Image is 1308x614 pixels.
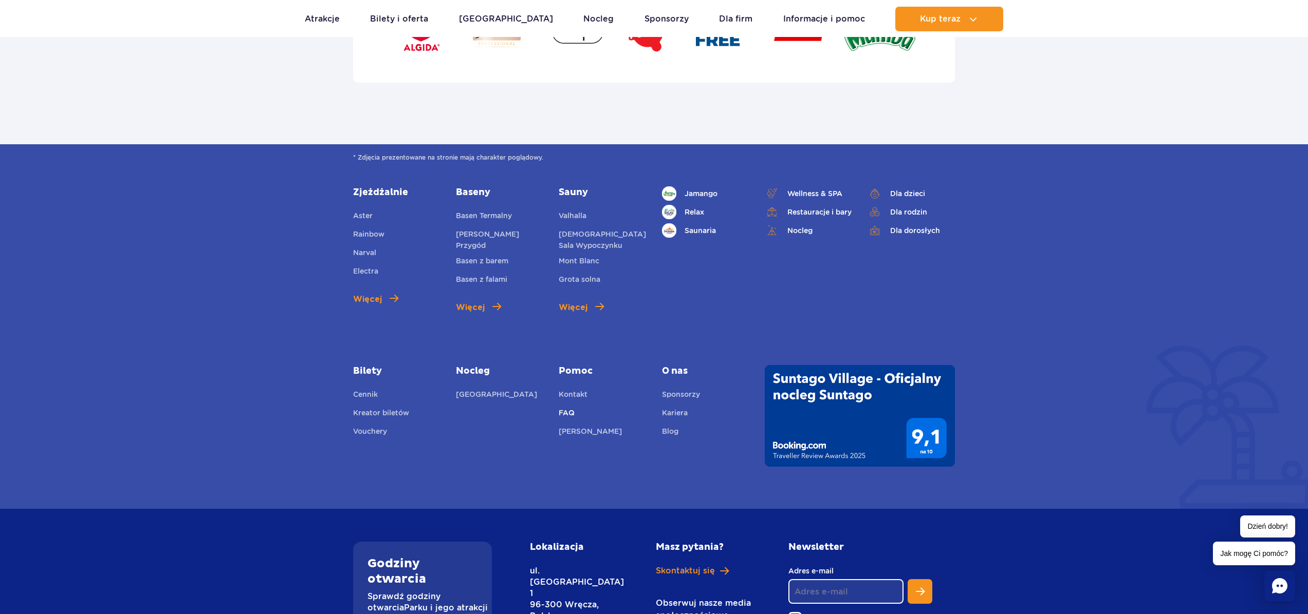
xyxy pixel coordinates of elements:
a: Dla dzieci [868,186,955,201]
a: Sponsorzy [644,7,689,31]
a: Aster [353,210,373,224]
input: Adres e-mail [788,579,904,604]
a: Vouchery [353,426,387,440]
a: Electra [353,265,378,280]
span: Skontaktuj się [656,565,715,577]
span: Rainbow [353,230,384,238]
span: Narval [353,248,376,257]
a: Rainbow [353,228,384,243]
a: [GEOGRAPHIC_DATA] [459,7,553,31]
a: [PERSON_NAME] [559,426,622,440]
h2: Godziny otwarcia [367,556,477,587]
a: Więcej [456,301,501,314]
a: Basen z barem [456,255,508,270]
button: Kup teraz [895,7,1003,31]
span: Dzień dobry! [1240,515,1295,538]
a: Informacje i pomoc [783,7,865,31]
span: Jamango [685,188,717,199]
h2: Masz pytania? [656,542,756,553]
a: Valhalla [559,210,586,224]
span: Więcej [353,293,382,305]
a: Wellness & SPA [765,186,852,201]
label: Adres e-mail [788,565,904,577]
a: Kontakt [559,389,587,403]
a: Bilety i oferta [370,7,428,31]
a: Więcej [353,293,398,305]
a: Jamango [662,186,749,201]
a: Dla rodzin [868,205,955,219]
a: Zjeżdżalnie [353,186,440,199]
a: Relax [662,205,749,219]
p: Sprawdź godziny otwarcia Parku i jego atrakcji [367,591,477,613]
a: Saunaria [662,223,749,238]
button: Zapisz się do newslettera [908,579,932,604]
a: Blog [662,426,678,440]
a: [PERSON_NAME] Przygód [456,228,543,251]
a: Nocleg [456,365,543,377]
img: Traveller Review Awards 2025' od Booking.com dla Suntago Village - wynik 9.1/10 [765,365,955,467]
a: Mont Blanc [559,255,599,270]
span: Jak mogę Ci pomóc? [1213,542,1295,565]
span: Kup teraz [920,14,961,24]
div: Chat [1264,570,1295,601]
a: Basen Termalny [456,210,512,224]
span: Valhalla [559,212,586,220]
a: Sponsorzy [662,389,700,403]
span: O nas [662,365,749,377]
a: [DEMOGRAPHIC_DATA] Sala Wypoczynku [559,228,646,251]
a: Grota solna [559,274,600,288]
a: Nocleg [583,7,614,31]
a: Atrakcje [305,7,340,31]
h2: Newsletter [788,542,932,553]
a: Kariera [662,407,688,421]
a: Więcej [559,301,604,314]
a: Nocleg [765,223,852,238]
a: Bilety [353,365,440,377]
span: Mont Blanc [559,257,599,265]
a: Pomoc [559,365,646,377]
a: Restauracje i bary [765,205,852,219]
span: * Zdjęcia prezentowane na stronie mają charakter poglądowy. [353,152,955,163]
a: Dla dorosłych [868,223,955,238]
a: [GEOGRAPHIC_DATA] [456,389,537,403]
span: Aster [353,212,373,220]
a: Kreator biletów [353,407,409,421]
a: Cennik [353,389,378,403]
a: Baseny [456,186,543,199]
a: Dla firm [719,7,752,31]
a: FAQ [559,407,575,421]
span: Wellness & SPA [787,188,842,199]
span: Więcej [456,301,485,314]
a: Sauny [559,186,646,199]
span: Więcej [559,301,587,314]
a: Skontaktuj się [656,565,756,577]
a: Basen z falami [456,274,507,288]
h2: Lokalizacja [530,542,610,553]
a: Narval [353,247,376,261]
